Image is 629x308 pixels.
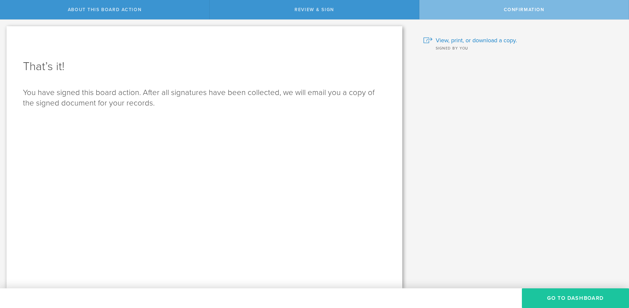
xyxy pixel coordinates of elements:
[436,36,517,45] span: View, print, or download a copy.
[504,7,544,12] span: Confirmation
[522,288,629,308] button: Go to Dashboard
[423,45,619,51] div: Signed by you
[23,59,386,74] h1: That’s it!
[68,7,142,12] span: About this Board Action
[295,7,334,12] span: Review & Sign
[596,257,629,288] iframe: Chat Widget
[23,87,386,108] p: You have signed this board action. After all signatures have been collected, we will email you a ...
